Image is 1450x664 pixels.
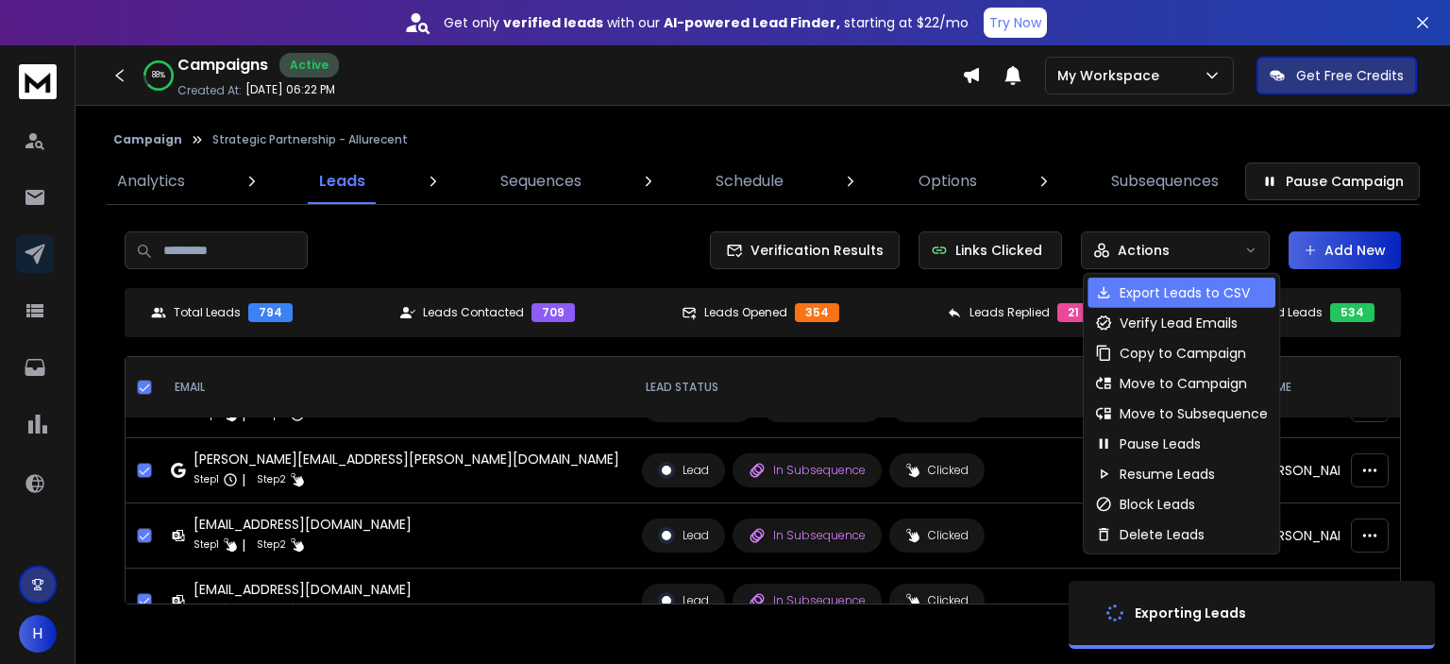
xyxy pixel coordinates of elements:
[631,357,1072,418] th: LEAD STATUS
[308,159,377,204] a: Leads
[1072,438,1246,503] td: [PERSON_NAME]
[194,580,412,599] div: [EMAIL_ADDRESS][DOMAIN_NAME]
[194,470,219,489] p: Step 1
[212,132,408,147] p: Strategic Partnership - Allurecent
[658,527,709,544] div: Lead
[531,303,575,322] div: 709
[242,470,245,489] p: |
[500,170,582,193] p: Sequences
[245,82,335,97] p: [DATE] 06:22 PM
[1246,357,1411,418] th: name
[257,470,286,489] p: Step 2
[1120,283,1250,302] p: Export Leads to CSV
[1072,357,1246,418] th: NAME
[658,462,709,479] div: Lead
[1120,525,1205,544] p: Delete Leads
[1057,66,1167,85] p: My Workspace
[174,305,241,320] p: Total Leads
[658,592,709,609] div: Lead
[423,305,524,320] p: Leads Contacted
[1245,162,1420,200] button: Pause Campaign
[177,83,242,98] p: Created At:
[664,13,840,32] strong: AI-powered Lead Finder,
[19,615,57,653] button: H
[1100,159,1230,204] a: Subsequences
[152,70,165,81] p: 88 %
[117,170,185,193] p: Analytics
[710,231,900,269] button: Verification Results
[160,357,631,418] th: EMAIL
[704,305,787,320] p: Leads Opened
[905,593,969,608] div: Clicked
[194,536,219,554] p: Step 1
[743,241,884,260] span: Verification Results
[907,159,988,204] a: Options
[106,159,196,204] a: Analytics
[955,241,1042,260] p: Links Clicked
[1120,374,1247,393] p: Move to Campaign
[749,462,866,479] div: In Subsequence
[113,132,182,147] button: Campaign
[704,159,795,204] a: Schedule
[19,64,57,99] img: logo
[319,170,365,193] p: Leads
[489,159,593,204] a: Sequences
[1120,314,1238,332] p: Verify Lead Emails
[989,13,1041,32] p: Try Now
[1120,344,1246,363] p: Copy to Campaign
[1135,604,1246,622] div: Exporting Leads
[248,303,293,322] div: 794
[194,450,619,468] div: [PERSON_NAME][EMAIL_ADDRESS][PERSON_NAME][DOMAIN_NAME]
[177,54,268,77] h1: Campaigns
[1120,434,1201,453] p: Pause Leads
[1057,303,1089,322] div: 21
[194,601,219,620] p: Step 1
[503,13,603,32] strong: verified leads
[257,601,286,620] p: Step 2
[1289,231,1401,269] button: Add New
[905,528,969,543] div: Clicked
[1120,465,1215,484] p: Resume Leads
[984,8,1047,38] button: Try Now
[749,592,866,609] div: In Subsequence
[1246,438,1411,503] td: [PERSON_NAME]
[795,303,839,322] div: 354
[1256,57,1417,94] button: Get Free Credits
[1118,241,1170,260] p: Actions
[1246,503,1411,569] td: [PERSON_NAME]
[1120,495,1195,514] p: Block Leads
[242,536,245,554] p: |
[1120,404,1268,423] p: Move to Subsequence
[905,463,969,478] div: Clicked
[279,53,339,77] div: Active
[242,601,245,620] p: |
[1111,170,1219,193] p: Subsequences
[969,305,1050,320] p: Leads Replied
[1330,303,1374,322] div: 534
[1072,503,1246,569] td: [PERSON_NAME]
[1296,66,1404,85] p: Get Free Credits
[444,13,969,32] p: Get only with our starting at $22/mo
[257,536,286,554] p: Step 2
[749,527,866,544] div: In Subsequence
[194,515,412,534] div: [EMAIL_ADDRESS][DOMAIN_NAME]
[919,170,977,193] p: Options
[716,170,784,193] p: Schedule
